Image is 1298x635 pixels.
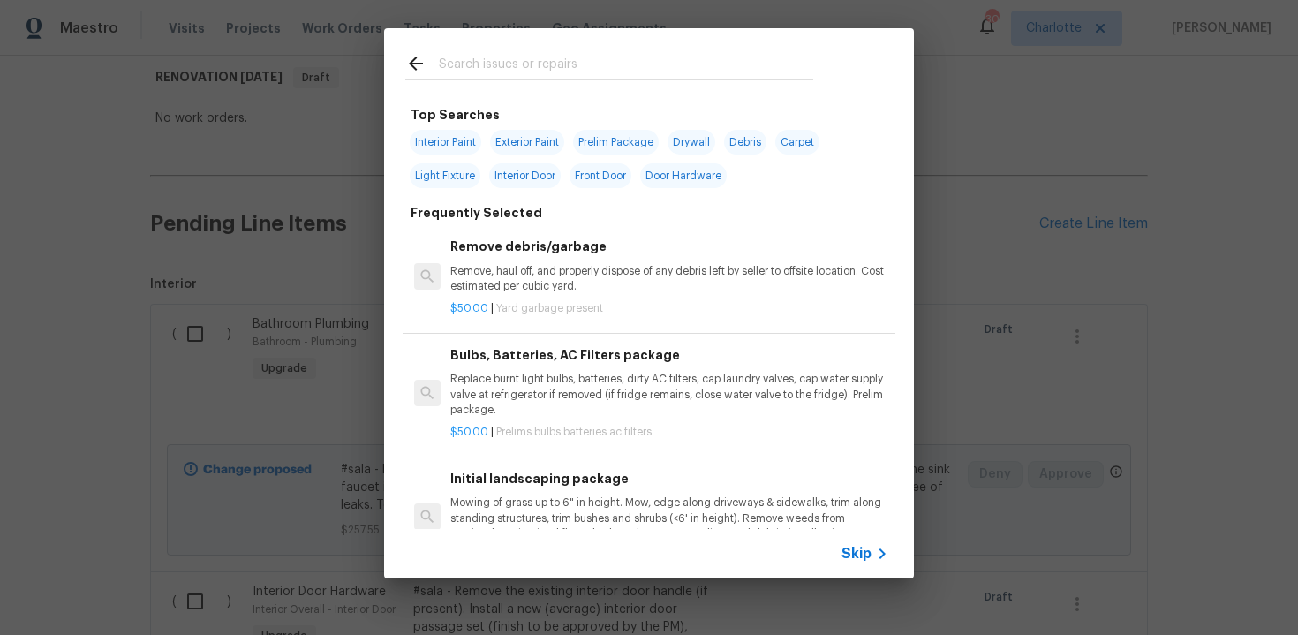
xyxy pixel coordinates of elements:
span: Light Fixture [410,163,480,188]
span: Prelims bulbs batteries ac filters [496,427,652,437]
h6: Bulbs, Batteries, AC Filters package [450,345,888,365]
h6: Remove debris/garbage [450,237,888,256]
p: | [450,425,888,440]
span: Debris [724,130,766,155]
span: $50.00 [450,303,488,314]
span: Interior Paint [410,130,481,155]
p: Replace burnt light bulbs, batteries, dirty AC filters, cap laundry valves, cap water supply valv... [450,372,888,417]
span: Door Hardware [640,163,727,188]
span: Interior Door [489,163,561,188]
span: $50.00 [450,427,488,437]
span: Prelim Package [573,130,659,155]
span: Front Door [570,163,631,188]
span: Exterior Paint [490,130,564,155]
p: Remove, haul off, and properly dispose of any debris left by seller to offsite location. Cost est... [450,264,888,294]
span: Skip [841,545,872,563]
h6: Frequently Selected [411,203,542,223]
span: Yard garbage present [496,303,603,314]
span: Carpet [775,130,819,155]
p: Mowing of grass up to 6" in height. Mow, edge along driveways & sidewalks, trim along standing st... [450,495,888,541]
p: | [450,301,888,316]
h6: Top Searches [411,105,500,125]
span: Drywall [668,130,715,155]
input: Search issues or repairs [439,53,813,79]
h6: Initial landscaping package [450,469,888,488]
